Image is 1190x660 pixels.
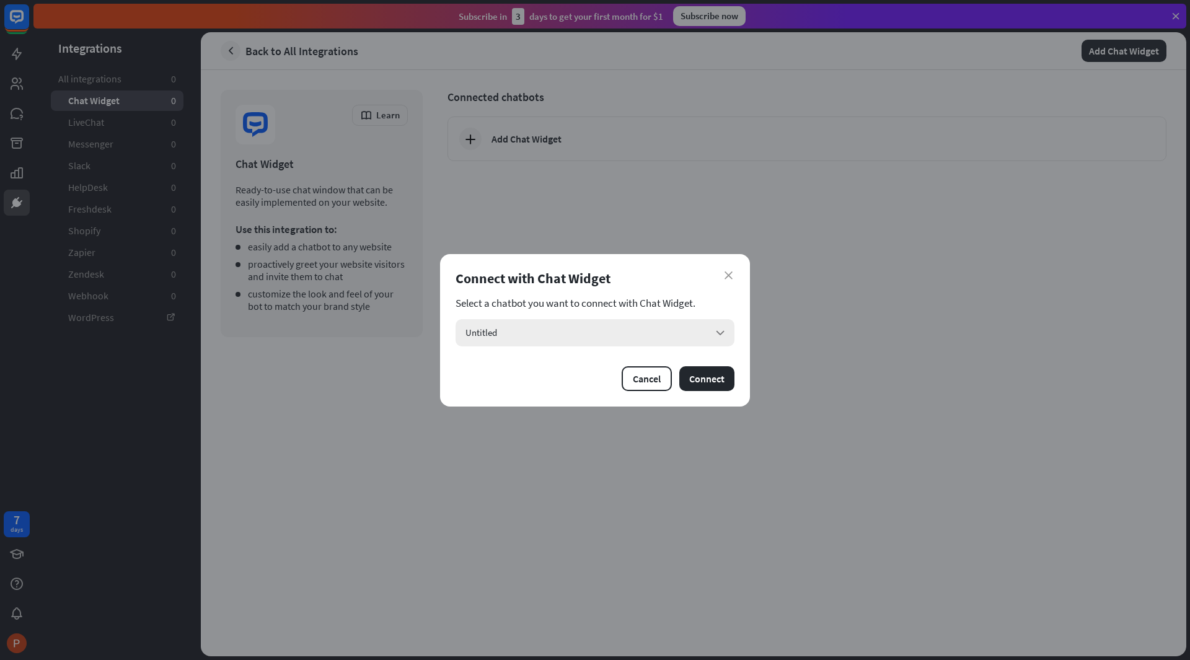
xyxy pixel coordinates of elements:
[465,327,497,338] span: Untitled
[713,326,727,340] i: arrow_down
[10,5,47,42] button: Open LiveChat chat widget
[456,270,734,287] div: Connect with Chat Widget
[679,366,734,391] button: Connect
[456,297,734,309] section: Select a chatbot you want to connect with Chat Widget.
[725,271,733,279] i: close
[622,366,672,391] button: Cancel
